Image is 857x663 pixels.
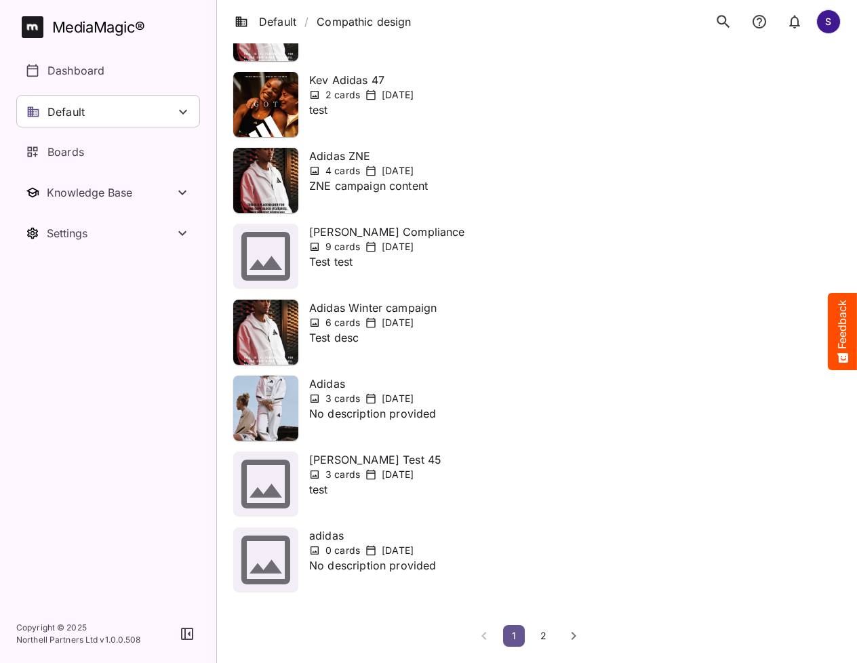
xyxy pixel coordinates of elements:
span: / [304,14,308,30]
p: No description provided [309,557,436,590]
p: 9 cards [325,240,360,254]
p: [DATE] [382,544,414,557]
p: Test test [309,254,465,286]
p: 4 cards [325,164,360,178]
p: ZNE campaign content [309,178,428,210]
a: MediaMagic® [22,16,200,38]
p: Dashboard [47,62,104,79]
a: Boards [16,136,200,168]
p: 2 cards [325,88,360,102]
p: Northell Partners Ltd v 1.0.0.508 [16,634,141,646]
p: [DATE] [382,468,414,481]
p: [PERSON_NAME] Compliance [309,224,465,240]
p: Adidas ZNE [309,148,428,164]
button: search [709,7,738,36]
button: notifications [781,7,808,36]
p: [DATE] [382,392,414,405]
div: Knowledge Base [47,186,174,199]
nav: Knowledge Base [16,176,200,209]
p: [DATE] [382,240,414,254]
nav: Settings [16,217,200,249]
button: Next page [563,625,584,647]
div: Settings [47,226,174,240]
p: Adidas Winter campaign [309,300,437,316]
span: 1 [507,630,521,641]
p: 0 cards [325,544,360,557]
button: Page 2 [533,625,555,647]
p: test [309,481,441,514]
p: Adidas [309,376,436,392]
p: adidas [309,527,436,544]
p: No description provided [309,405,436,438]
button: Toggle Settings [16,217,200,249]
p: 3 cards [325,468,360,481]
span: 2 [537,630,551,641]
img: thumbnail.jpg [233,300,298,365]
p: 3 cards [325,392,360,405]
p: Default [47,104,85,120]
button: Feedback [828,293,857,370]
a: Dashboard [16,54,200,87]
div: S [816,9,841,34]
p: Test desc [309,329,437,362]
a: Default [235,14,296,30]
p: [DATE] [382,164,414,178]
p: Boards [47,144,84,160]
p: test [309,102,414,134]
button: Toggle Knowledge Base [16,176,200,209]
img: thumbnail.jpg [233,148,298,213]
p: Copyright © 2025 [16,622,141,634]
button: notifications [746,7,773,36]
img: thumbnail.jpg [233,72,298,137]
p: [PERSON_NAME] Test 45 [309,451,441,468]
div: MediaMagic ® [52,16,145,39]
p: [DATE] [382,88,414,102]
p: [DATE] [382,316,414,329]
img: thumbnail.jpg [233,376,298,441]
p: 6 cards [325,316,360,329]
p: Kev Adidas 47 [309,72,414,88]
button: Current page 1 [503,625,525,647]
